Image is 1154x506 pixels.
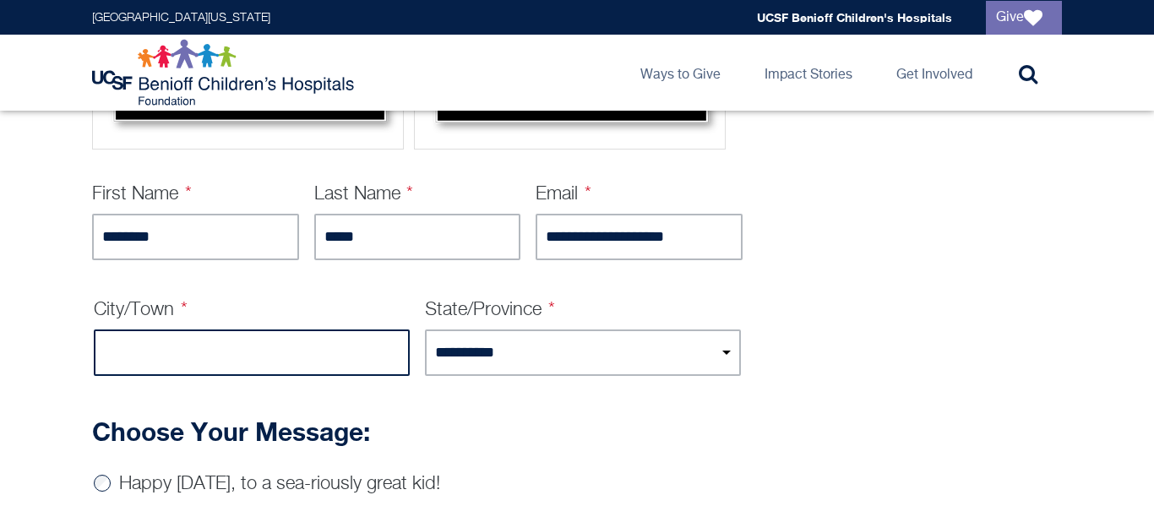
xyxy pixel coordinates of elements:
a: UCSF Benioff Children's Hospitals [757,10,952,24]
label: Last Name [314,185,414,204]
label: Happy [DATE], to a sea-riously great kid! [119,475,440,493]
a: Impact Stories [751,35,866,111]
label: First Name [92,185,192,204]
a: Ways to Give [627,35,734,111]
img: Logo for UCSF Benioff Children's Hospitals Foundation [92,39,358,106]
a: Get Involved [883,35,986,111]
label: State/Province [425,301,555,319]
a: Give [986,1,1062,35]
label: Email [536,185,591,204]
label: City/Town [94,301,188,319]
a: [GEOGRAPHIC_DATA][US_STATE] [92,12,270,24]
strong: Choose Your Message: [92,416,370,447]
